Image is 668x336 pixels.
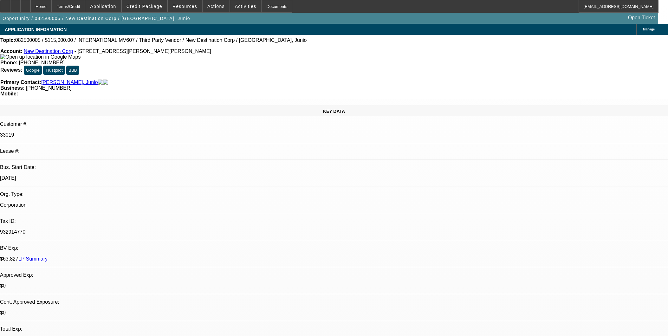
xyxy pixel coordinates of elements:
a: Open Ticket [626,12,658,23]
span: Application [90,4,116,9]
span: 082500005 / $115,000.00 / INTERNATIONAL MV607 / Third Party Vendor / New Destination Corp / [GEOG... [15,37,307,43]
a: New Destination Corp [24,48,73,54]
button: Application [85,0,121,12]
img: linkedin-icon.png [103,80,108,85]
strong: Reviews: [0,67,22,73]
strong: Primary Contact: [0,80,41,85]
span: Opportunity / 082500005 / New Destination Corp / [GEOGRAPHIC_DATA], Junio [3,16,190,21]
img: Open up location in Google Maps [0,54,81,60]
button: Trustpilot [43,66,65,75]
span: Credit Package [126,4,162,9]
span: - [STREET_ADDRESS][PERSON_NAME][PERSON_NAME] [75,48,211,54]
img: facebook-icon.png [98,80,103,85]
span: APPLICATION INFORMATION [5,27,67,32]
span: [PHONE_NUMBER] [19,60,65,65]
button: Google [24,66,42,75]
span: Manage [643,28,655,31]
span: Resources [172,4,197,9]
a: View Google Maps [0,54,81,60]
strong: Phone: [0,60,17,65]
a: [PERSON_NAME], Junio [41,80,98,85]
span: KEY DATA [323,109,345,114]
strong: Business: [0,85,24,91]
strong: Account: [0,48,22,54]
a: LP Summary [18,256,48,262]
span: Activities [235,4,256,9]
button: Activities [230,0,261,12]
span: Actions [207,4,225,9]
strong: Topic: [0,37,15,43]
button: BBB [66,66,79,75]
button: Actions [203,0,230,12]
button: Resources [168,0,202,12]
strong: Mobile: [0,91,18,96]
button: Credit Package [122,0,167,12]
span: [PHONE_NUMBER] [26,85,72,91]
